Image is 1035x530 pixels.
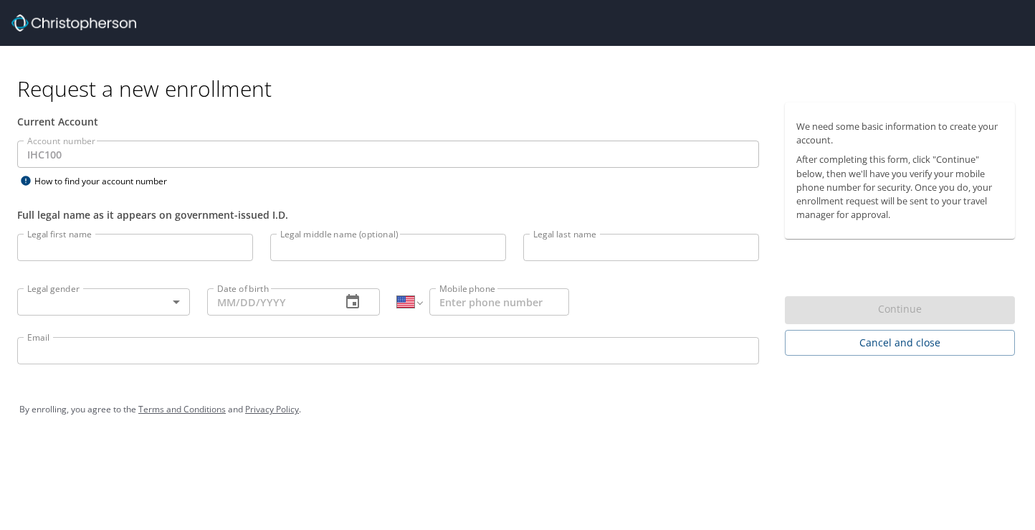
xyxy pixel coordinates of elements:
[245,403,299,415] a: Privacy Policy
[207,288,330,316] input: MM/DD/YYYY
[138,403,226,415] a: Terms and Conditions
[796,153,1003,222] p: After completing this form, click "Continue" below, then we'll have you verify your mobile phone ...
[17,207,759,222] div: Full legal name as it appears on government-issued I.D.
[796,120,1003,147] p: We need some basic information to create your account.
[429,288,569,316] input: Enter phone number
[11,14,136,32] img: cbt logo
[796,334,1003,352] span: Cancel and close
[785,330,1015,356] button: Cancel and close
[19,392,1016,427] div: By enrolling, you agree to the and .
[17,114,759,129] div: Current Account
[17,172,196,190] div: How to find your account number
[17,75,1026,103] h1: Request a new enrollment
[17,288,190,316] div: ​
